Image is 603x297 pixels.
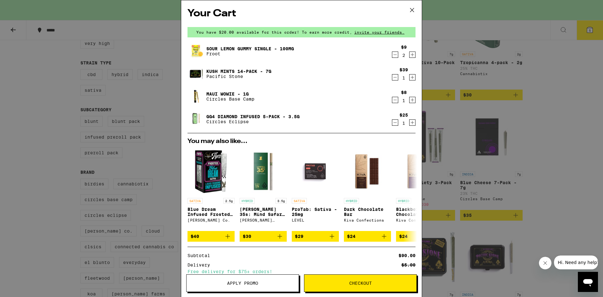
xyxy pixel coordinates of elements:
[399,67,408,72] div: $39
[401,98,407,103] div: 1
[409,52,416,58] button: Increment
[349,281,372,285] span: Checkout
[396,231,443,242] button: Add to bag
[4,4,45,9] span: Hi. Need any help?
[344,198,359,204] p: HYBRID
[292,207,339,217] p: ProTab: Sativa - 25mg
[187,44,205,58] img: Sour Lemon Gummy Single - 100mg
[539,257,551,269] iframe: Close message
[275,198,287,204] p: 3.5g
[187,207,235,217] p: Blue Dream Infused Frosted Flyers 5-pack 2.5g
[399,234,408,239] span: $24
[401,53,407,58] div: 2
[392,52,398,58] button: Decrement
[187,218,235,222] div: [PERSON_NAME] Co.
[187,148,235,195] img: Claybourne Co. - Blue Dream Infused Frosted Flyers 5-pack 2.5g
[223,198,235,204] p: 2.5g
[206,96,254,102] p: Circles Base Camp
[396,148,443,195] img: Kiva Confections - Blackberry Dark Chocolate Bar
[292,231,339,242] button: Add to bag
[409,74,416,80] button: Increment
[344,148,391,231] a: Open page for Dark Chocolate Bar from Kiva Confections
[292,218,339,222] div: LEVEL
[396,207,443,217] p: Blackberry Dark Chocolate Bar
[399,113,408,118] div: $25
[187,231,235,242] button: Add to bag
[187,138,416,145] h2: You may also like...
[344,218,391,222] div: Kiva Confections
[344,231,391,242] button: Add to bag
[227,281,258,285] span: Apply Promo
[578,272,598,292] iframe: Button to launch messaging window
[240,148,287,195] img: Lowell Farms - Lowell 35s: Mind Safari 10-Pack - 3.5g
[206,69,271,74] a: Kush Mints 14-Pack - 7g
[401,263,416,267] div: $5.00
[295,234,303,239] span: $29
[392,97,398,103] button: Decrement
[554,256,598,269] iframe: Message from company
[399,75,408,80] div: 1
[187,7,416,21] h2: Your Cart
[292,148,339,231] a: Open page for ProTab: Sativa - 25mg from LEVEL
[243,234,251,239] span: $30
[396,218,443,222] div: Kiva Confections
[392,119,398,126] button: Decrement
[344,207,391,217] p: Dark Chocolate Bar
[187,269,416,274] div: Free delivery for $75+ orders!
[352,30,407,34] span: invite your friends.
[206,46,294,51] a: Sour Lemon Gummy Single - 100mg
[396,198,411,204] p: HYBRID
[187,253,215,258] div: Subtotal
[240,218,287,222] div: [PERSON_NAME] Farms
[206,51,294,56] p: Froot
[240,207,287,217] p: [PERSON_NAME] 35s: Mind Safari 10-Pack - 3.5g
[304,274,417,292] button: Checkout
[292,148,339,195] img: LEVEL - ProTab: Sativa - 25mg
[191,234,199,239] span: $40
[392,74,398,80] button: Decrement
[187,148,235,231] a: Open page for Blue Dream Infused Frosted Flyers 5-pack 2.5g from Claybourne Co.
[347,234,356,239] span: $24
[187,110,205,128] img: GG4 Diamond Infused 5-Pack - 3.5g
[187,88,205,105] img: Maui Wowie - 1g
[206,91,254,96] a: Maui Wowie - 1g
[187,27,416,37] div: You have $20.00 available for this order! To earn more credit,invite your friends.
[240,198,255,204] p: HYBRID
[344,148,391,195] img: Kiva Confections - Dark Chocolate Bar
[409,97,416,103] button: Increment
[401,90,407,95] div: $8
[206,114,300,119] a: GG4 Diamond Infused 5-Pack - 3.5g
[196,30,352,34] span: You have $20.00 available for this order! To earn more credit,
[187,263,215,267] div: Delivery
[396,148,443,231] a: Open page for Blackberry Dark Chocolate Bar from Kiva Confections
[187,65,205,83] img: Kush Mints 14-Pack - 7g
[399,253,416,258] div: $90.00
[399,121,408,126] div: 1
[240,148,287,231] a: Open page for Lowell 35s: Mind Safari 10-Pack - 3.5g from Lowell Farms
[206,74,271,79] p: Pacific Stone
[240,231,287,242] button: Add to bag
[292,198,307,204] p: SATIVA
[186,274,299,292] button: Apply Promo
[206,119,300,124] p: Circles Eclipse
[401,45,407,50] div: $9
[409,119,416,126] button: Increment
